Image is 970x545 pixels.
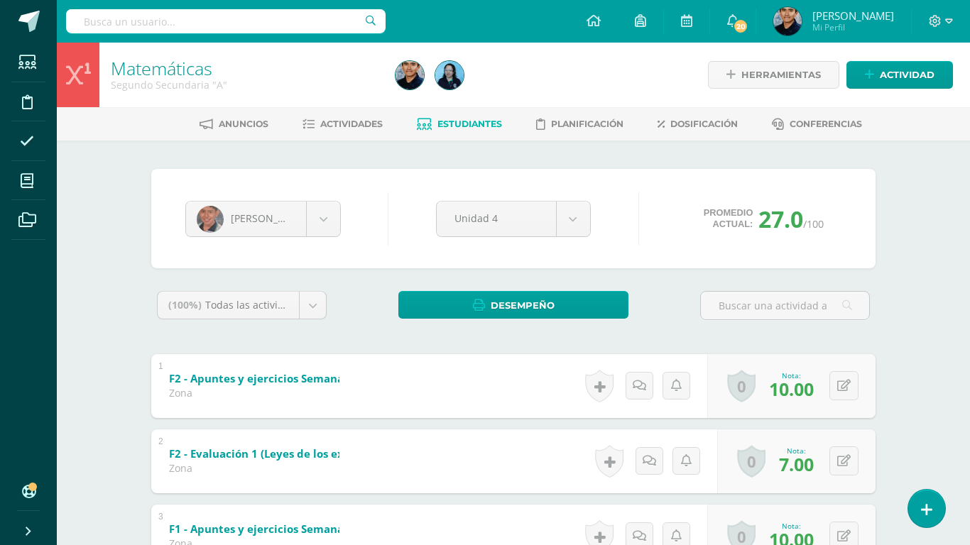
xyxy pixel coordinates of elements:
a: Actividad [846,61,953,89]
a: Desempeño [398,291,628,319]
a: Conferencias [772,113,862,136]
a: (100%)Todas las actividades de esta unidad [158,292,326,319]
a: 0 [737,445,765,478]
div: Segundo Secundaria 'A' [111,78,378,92]
span: 10.00 [769,377,814,401]
input: Busca un usuario... [66,9,386,33]
span: Estudiantes [437,119,502,129]
span: Mi Perfil [812,21,894,33]
span: Herramientas [741,62,821,88]
span: Dosificación [670,119,738,129]
div: Zona [169,461,339,475]
span: Unidad 4 [454,202,538,235]
b: F1 - Apuntes y ejercicios Semana 1-3 [169,522,363,536]
span: Actividades [320,119,383,129]
span: Todas las actividades de esta unidad [205,298,381,312]
a: F1 - Apuntes y ejercicios Semana 1-3 [169,518,431,541]
span: (100%) [168,298,202,312]
span: [PERSON_NAME] [812,9,894,23]
a: Unidad 4 [437,202,590,236]
b: F2 - Evaluación 1 (Leyes de los exponentes) [169,446,398,461]
div: Zona [169,386,339,400]
span: /100 [803,217,824,231]
a: 0 [727,370,756,402]
img: 255717ea6babd6606e10c902b2a7b3b5.png [197,206,224,233]
a: Dosificación [658,113,738,136]
a: Estudiantes [417,113,502,136]
div: Nota: [779,446,814,456]
span: [PERSON_NAME] [231,211,310,225]
a: Planificación [536,113,623,136]
b: F2 - Apuntes y ejercicios Semana 4 [169,371,353,385]
a: Herramientas [708,61,839,89]
img: 34b7d2815c833d3d4a9d7dedfdeadf41.png [396,61,424,89]
a: Anuncios [200,113,268,136]
div: Nota: [769,521,814,531]
img: 34b7d2815c833d3d4a9d7dedfdeadf41.png [773,7,802,35]
input: Buscar una actividad aquí... [701,292,869,319]
span: 27.0 [758,204,803,234]
img: a2a9ac15e33fe7ff9ae3107d78964480.png [435,61,464,89]
span: Promedio actual: [704,207,753,230]
a: F2 - Evaluación 1 (Leyes de los exponentes) [169,443,466,466]
h1: Matemáticas [111,58,378,78]
span: Anuncios [219,119,268,129]
a: [PERSON_NAME] [186,202,340,236]
span: 7.00 [779,452,814,476]
span: Desempeño [491,292,555,319]
a: Actividades [303,113,383,136]
a: Matemáticas [111,56,212,80]
a: F2 - Apuntes y ejercicios Semana 4 [169,368,421,390]
span: Conferencias [790,119,862,129]
span: Actividad [880,62,934,88]
span: Planificación [551,119,623,129]
span: 20 [733,18,748,34]
div: Nota: [769,370,814,380]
